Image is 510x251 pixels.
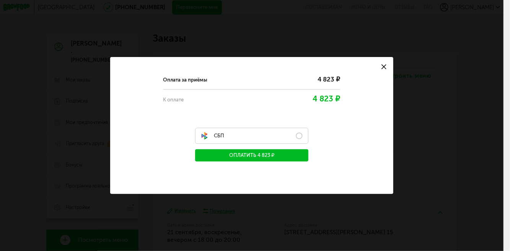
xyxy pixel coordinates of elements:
span: СБП [201,132,224,140]
img: sbp-pay.a0b1cb1.svg [201,132,209,140]
div: 4 823 ₽ [287,74,341,85]
span: 4 823 ₽ [313,94,340,103]
button: Оплатить 4 823 ₽ [195,149,308,161]
div: Оплата за приёмы [163,76,287,84]
div: К оплате [163,96,217,104]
